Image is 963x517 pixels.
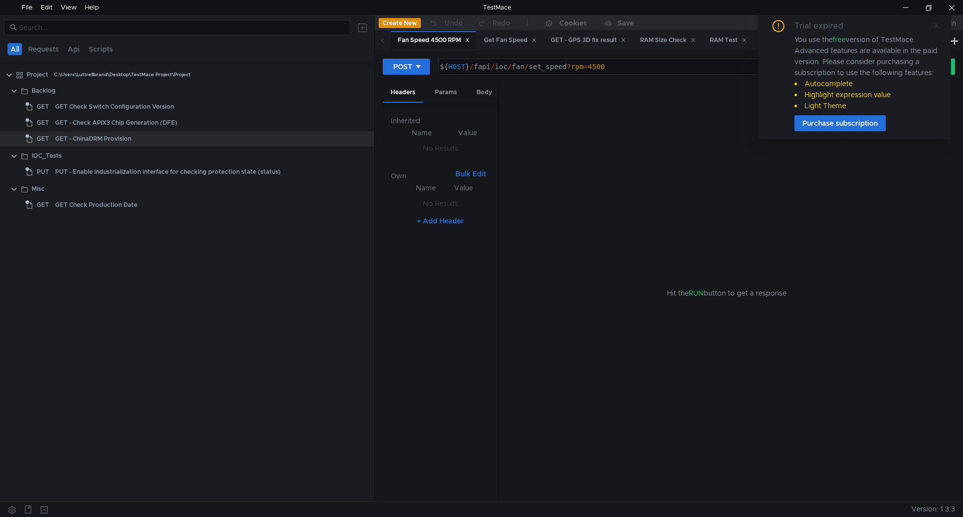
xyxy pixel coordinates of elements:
div: Params [427,83,465,102]
nz-embed-empty: No Results [423,144,458,153]
div: GET - GPS 3D fix result [551,35,626,46]
div: Body [468,83,500,102]
div: GET Check Production Date [55,197,137,212]
button: Create New [379,18,421,28]
div: Fan Speed 4500 RPM [398,35,470,46]
span: GET [37,197,49,212]
span: PUT [37,164,49,179]
button: Api [65,43,83,55]
li: Light Theme [794,100,939,111]
th: Name [407,182,445,194]
button: Bulk Edit [451,168,490,180]
span: GET [37,131,49,146]
div: Trial expired [794,20,855,32]
input: Search... [19,22,344,33]
span: GET [37,99,49,114]
button: Scripts [86,43,116,55]
div: You use the version of TestMace. Advanced features are available in the paid version. Please cons... [794,34,939,111]
div: Get Fan Speed [484,35,537,46]
div: Backlog [32,83,56,98]
li: Autocomplete [794,78,939,89]
th: Name [399,127,445,139]
div: Headers [383,83,423,103]
div: C:\Users\Luttrellbrand\Desktop\TestMace Project\Project [54,67,191,82]
div: Redo [493,17,510,29]
div: Undo [444,17,463,29]
span: Version: 1.3.3 [911,502,955,516]
li: Highlight expression value [794,89,939,100]
button: Undo [421,16,470,31]
button: POST [383,59,430,75]
div: RAM Size Check [640,35,696,46]
button: All [8,43,22,55]
nz-embed-empty: No Results [423,199,458,208]
button: Requests [25,43,62,55]
div: GET Check Switch Configuration Version [55,99,174,114]
th: Value [445,127,490,139]
button: Redo [470,16,517,31]
div: RAM Test [710,35,747,46]
div: GET - Check APIX3 Chip Generation (DFE) [55,115,178,130]
div: Cookies [559,17,587,29]
div: Misc [32,181,45,196]
div: Project [27,67,48,82]
button: Purchase subscription [794,115,886,131]
span: free [833,35,846,44]
div: POST [393,61,412,72]
button: + Add Header [413,215,468,227]
span: GET [37,115,49,130]
div: IOC_Tests [32,148,62,163]
span: Hit the button to get a response [667,288,786,299]
h6: Inherited [391,115,490,127]
div: Save [617,20,634,27]
th: Value [445,182,482,194]
span: RUN [689,289,704,298]
div: PUT - Enable industrialization interface for checking protection state (status) [55,164,281,179]
div: GET - ChinaDRM Provision [55,131,131,146]
h6: Own [391,170,451,182]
